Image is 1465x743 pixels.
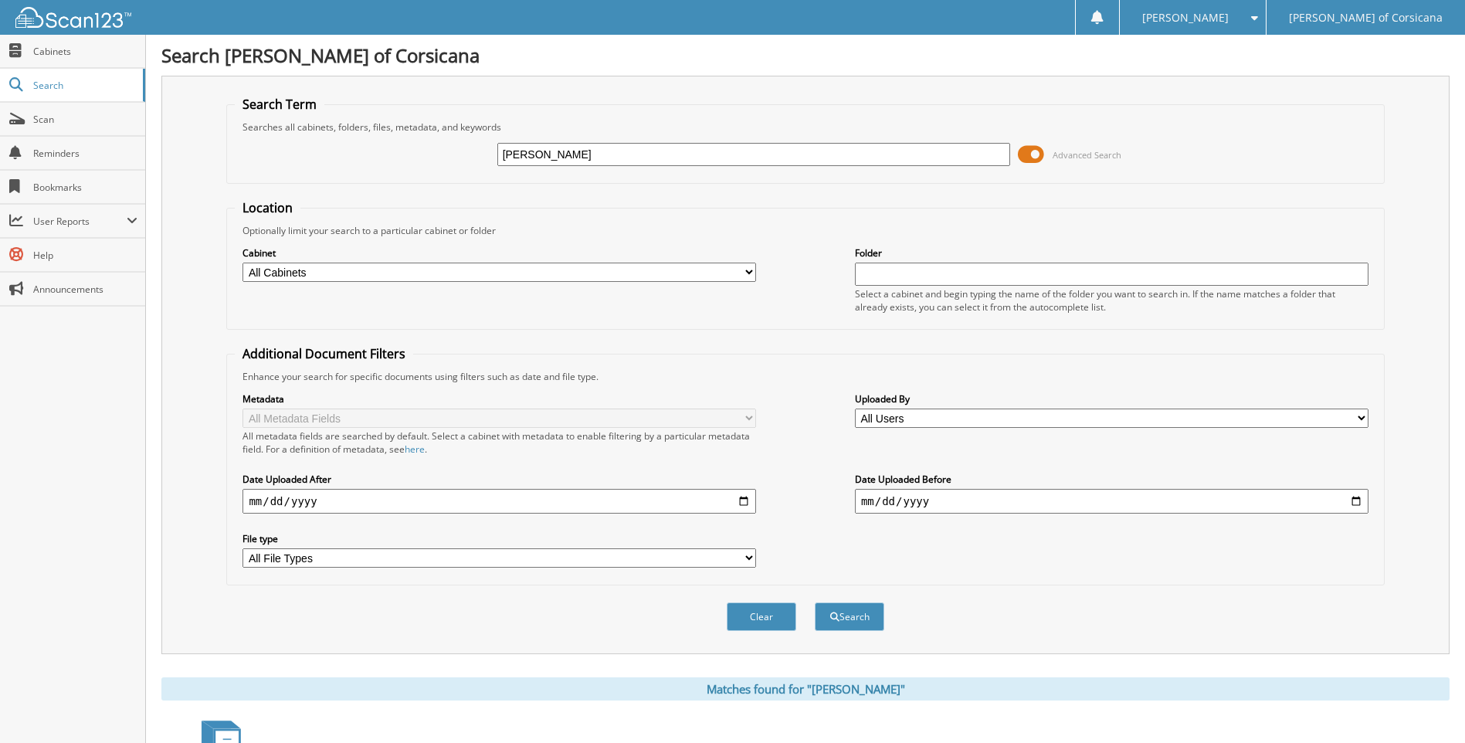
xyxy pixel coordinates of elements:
[33,147,137,160] span: Reminders
[727,602,796,631] button: Clear
[33,45,137,58] span: Cabinets
[33,113,137,126] span: Scan
[235,96,324,113] legend: Search Term
[855,489,1368,514] input: end
[855,473,1368,486] label: Date Uploaded Before
[1289,13,1443,22] span: [PERSON_NAME] of Corsicana
[15,7,131,28] img: scan123-logo-white.svg
[235,224,1375,237] div: Optionally limit your search to a particular cabinet or folder
[161,42,1450,68] h1: Search [PERSON_NAME] of Corsicana
[242,392,756,405] label: Metadata
[235,370,1375,383] div: Enhance your search for specific documents using filters such as date and file type.
[33,283,137,296] span: Announcements
[235,345,413,362] legend: Additional Document Filters
[33,215,127,228] span: User Reports
[405,443,425,456] a: here
[1142,13,1229,22] span: [PERSON_NAME]
[235,199,300,216] legend: Location
[33,79,135,92] span: Search
[242,473,756,486] label: Date Uploaded After
[161,677,1450,701] div: Matches found for "[PERSON_NAME]"
[1053,149,1121,161] span: Advanced Search
[242,429,756,456] div: All metadata fields are searched by default. Select a cabinet with metadata to enable filtering b...
[242,246,756,260] label: Cabinet
[33,249,137,262] span: Help
[235,120,1375,134] div: Searches all cabinets, folders, files, metadata, and keywords
[242,489,756,514] input: start
[33,181,137,194] span: Bookmarks
[855,392,1368,405] label: Uploaded By
[855,287,1368,314] div: Select a cabinet and begin typing the name of the folder you want to search in. If the name match...
[815,602,884,631] button: Search
[242,532,756,545] label: File type
[855,246,1368,260] label: Folder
